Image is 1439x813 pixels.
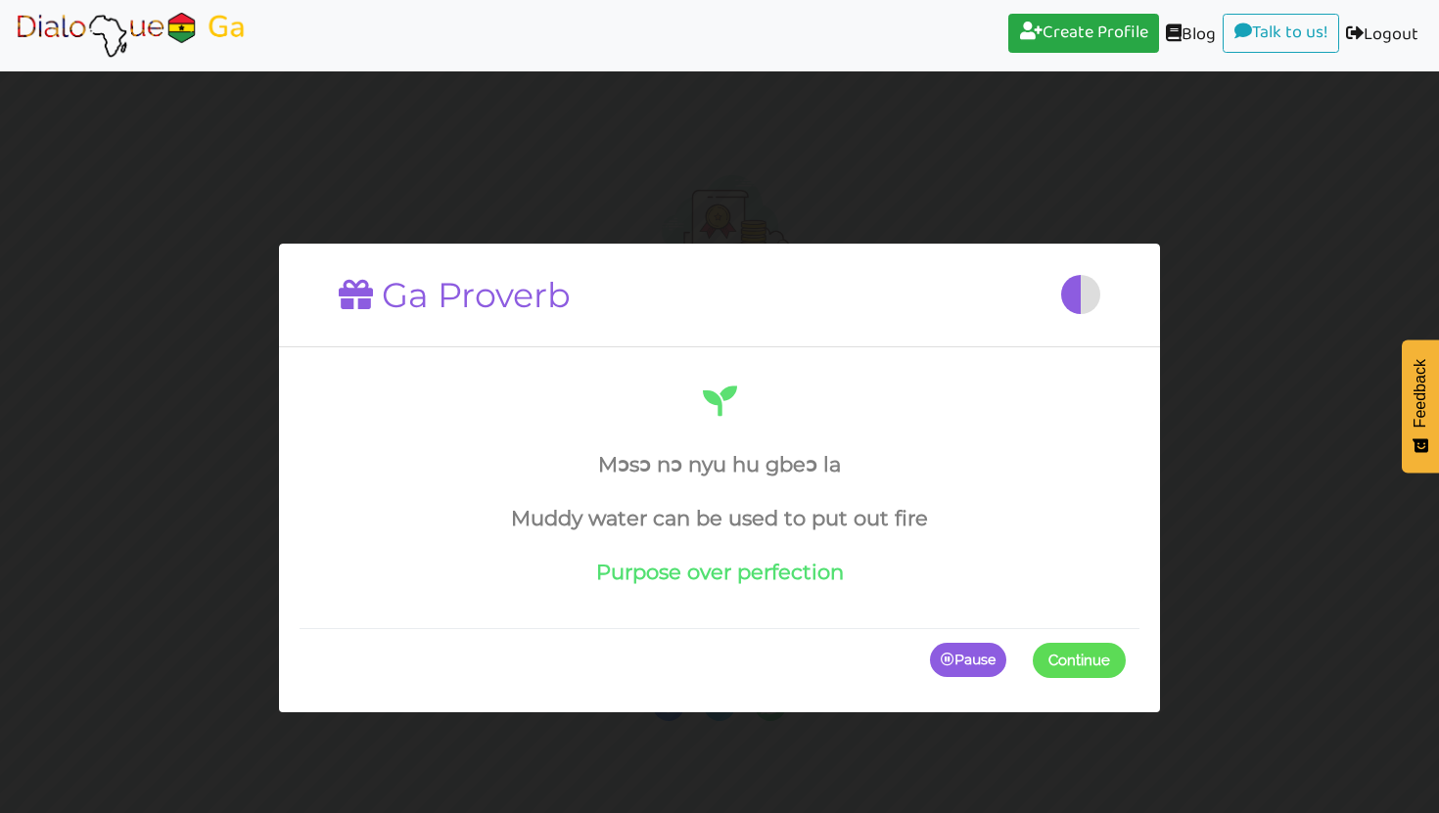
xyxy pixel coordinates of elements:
[1223,14,1339,53] a: Talk to us!
[1402,339,1439,473] button: Feedback - Show survey
[1412,359,1429,428] span: Feedback
[1008,14,1159,53] a: Create Profile
[313,506,1126,530] h4: Muddy water can be used to put out fire
[339,275,571,316] h1: Ga Proverb
[1033,643,1126,678] button: Continue
[313,561,1126,585] h4: Purpose over perfection
[14,11,249,60] img: Select Course Page
[1048,652,1110,669] span: Continue
[313,452,1126,476] h4: Mɔsɔ nɔ nyu hu gbeɔ la
[1339,14,1425,58] a: Logout
[1159,14,1223,58] a: Blog
[930,643,1006,678] button: Pause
